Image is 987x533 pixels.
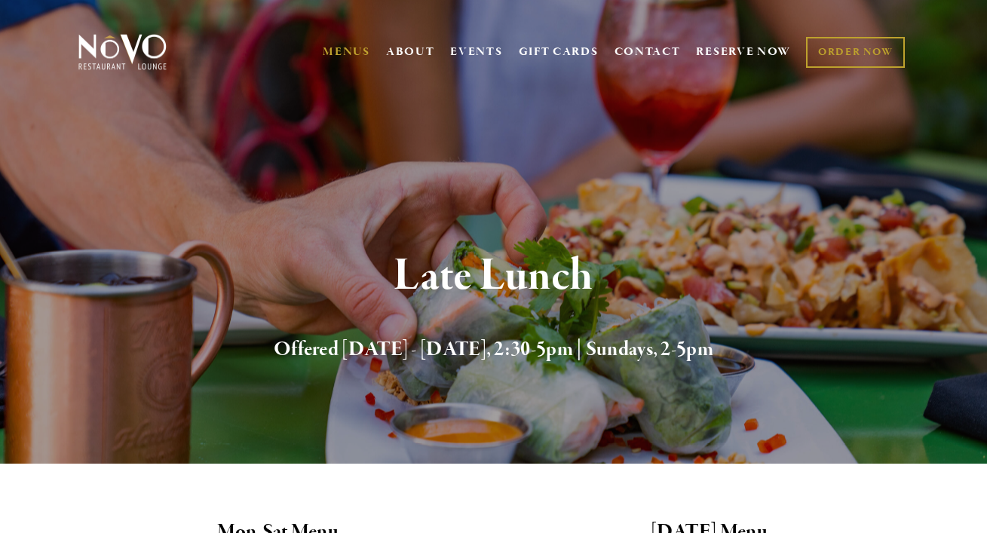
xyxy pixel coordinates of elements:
a: RESERVE NOW [696,38,791,66]
a: ABOUT [386,44,435,60]
a: CONTACT [615,38,681,66]
a: MENUS [323,44,370,60]
a: ORDER NOW [806,37,905,68]
h1: Late Lunch [100,252,886,301]
img: Novo Restaurant &amp; Lounge [75,33,170,71]
a: EVENTS [450,44,502,60]
a: GIFT CARDS [519,38,599,66]
h2: Offered [DATE] - [DATE], 2:30-5pm | Sundays, 2-5pm [100,334,886,366]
